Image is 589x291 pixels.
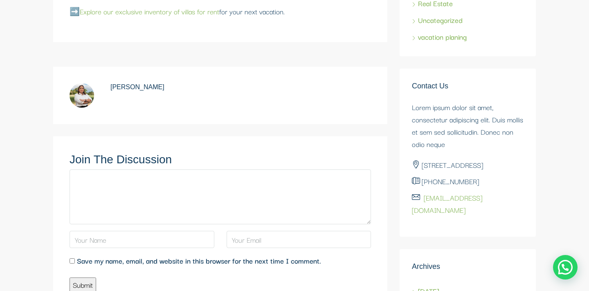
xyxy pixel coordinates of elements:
h3: Join The Discussion [70,153,371,167]
h3: Contact Us [412,81,524,90]
a: Explore our exclusive inventory of villas for rent [80,6,219,17]
p: ➡️ for your next vacation. [70,5,371,18]
input: Your Email [227,231,371,248]
li: [STREET_ADDRESS] [412,156,524,173]
h3: Archives [412,261,524,271]
p: Lorem ipsum dolor sit amet, consectetur adipiscing elit. Duis mollis et sem sed sollicitudin. Don... [412,101,524,150]
li: [PHONE_NUMBER] [412,173,524,189]
h4: [PERSON_NAME] [110,83,164,91]
label: Save my name, email, and website in this browser for the next time I comment. [77,255,321,271]
img: img [70,83,94,108]
input: Your Name [70,231,214,248]
a: vacation planing [412,31,467,42]
a: [EMAIL_ADDRESS][DOMAIN_NAME] [412,192,482,215]
a: Uncategorized [412,14,463,25]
